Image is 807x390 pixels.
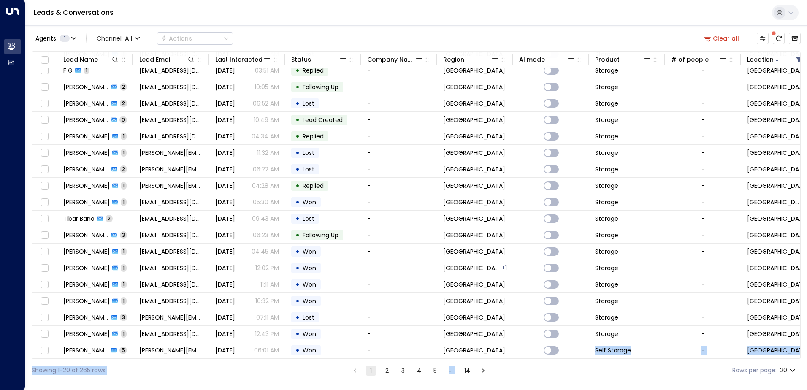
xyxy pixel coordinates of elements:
span: Paul Garey [63,181,110,190]
span: stanville686@outlook.com [139,214,203,223]
span: Won [303,280,316,289]
span: sam.maycock5369@gmail.com [139,313,203,322]
td: - [361,178,437,194]
span: lucaamatoita@gmail.com [139,83,203,91]
span: Aug 26, 2025 [215,181,235,190]
span: Space Station Stirchley [747,99,804,108]
p: 04:28 AM [252,181,279,190]
span: Storage [595,198,618,206]
span: pets@bluestones.co.uk [139,264,203,272]
td: - [361,211,437,227]
span: There are new threads available. Refresh the grid to view the latest updates. [773,32,785,44]
span: Storage [595,181,618,190]
span: Gargi Verma [63,346,108,355]
span: Gianluca Amato [63,83,109,91]
span: Aug 31, 2025 [215,83,235,91]
div: • [295,343,300,357]
span: 1 [121,264,127,271]
span: Mohammad Booni [63,280,110,289]
span: Sep 11, 2025 [215,132,235,141]
span: Jun 05, 2025 [215,346,235,355]
div: - [701,116,705,124]
div: Oxfordshire [501,264,507,272]
div: • [295,195,300,209]
span: Birmingham [443,165,505,173]
span: Wakas Haider [63,297,110,305]
button: Go to page 5 [430,366,440,376]
td: - [361,293,437,309]
span: Mudoticindy2004@gmail.com [139,116,203,124]
button: Go to next page [478,366,488,376]
p: 11:11 AM [260,280,279,289]
span: Space Station Kings Heath [747,116,804,124]
span: 1 [60,35,70,42]
div: Last Interacted [215,54,263,65]
span: Aug 26, 2025 [215,214,235,223]
span: 2 [120,165,127,173]
span: Replied [303,66,324,75]
div: - [701,247,705,256]
div: Lead Email [139,54,172,65]
p: 03:51 AM [255,66,279,75]
span: Toggle select row [39,246,50,257]
span: Birmingham [443,313,505,322]
span: Toggle select all [39,55,50,65]
span: Storage [595,165,618,173]
nav: pagination navigation [349,365,489,376]
span: 1 [121,133,127,140]
span: 3 [120,231,127,238]
span: Toggle select row [39,329,50,339]
span: konczak.b@gmail.com [139,165,203,173]
span: Sep 05, 2025 [215,149,235,157]
p: 07:11 AM [256,313,279,322]
div: Button group with a nested menu [157,32,233,45]
button: page 1 [366,366,376,376]
span: paul.garey@hotmail.com [139,181,203,190]
span: Won [303,247,316,256]
div: Lead Name [63,54,119,65]
button: Actions [157,32,233,45]
span: 1 [121,330,127,337]
span: Toggle select row [39,345,50,356]
span: Toggle select row [39,115,50,125]
span: sophiaannejones123@icloud.com [139,198,203,206]
span: garethceredig@hotmail.com [139,330,203,338]
span: Replied [303,181,324,190]
span: amber_167@hotmail.com [139,247,203,256]
div: • [295,211,300,226]
span: Lost [303,214,314,223]
div: AI mode [519,54,575,65]
td: - [361,276,437,292]
span: 1 [121,281,127,288]
p: 06:01 AM [254,346,279,355]
span: Lead Created [303,116,343,124]
span: Storage [595,214,618,223]
p: 10:49 AM [254,116,279,124]
p: 06:52 AM [253,99,279,108]
span: Replied [303,132,324,141]
span: Birmingham [443,214,505,223]
div: • [295,277,300,292]
span: Aug 11, 2025 [215,313,235,322]
span: Space Station Kings Heath [747,231,804,239]
p: 12:43 PM [255,330,279,338]
div: Status [291,54,347,65]
span: Toggle select row [39,131,50,142]
span: Tibar Bano [63,214,95,223]
span: cchubb3089@gmail.com [139,99,203,108]
span: F G [63,66,73,75]
span: Birmingham [443,264,501,272]
td: - [361,112,437,128]
span: Space Station Kings Heath [747,132,804,141]
button: Agents1 [32,32,79,44]
div: • [295,179,300,193]
span: 0 [119,116,127,123]
td: - [361,161,437,177]
div: - [701,231,705,239]
div: - [701,330,705,338]
div: • [295,146,300,160]
span: Toggle select row [39,296,50,306]
div: - [701,214,705,223]
span: Storage [595,231,618,239]
td: - [361,260,437,276]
